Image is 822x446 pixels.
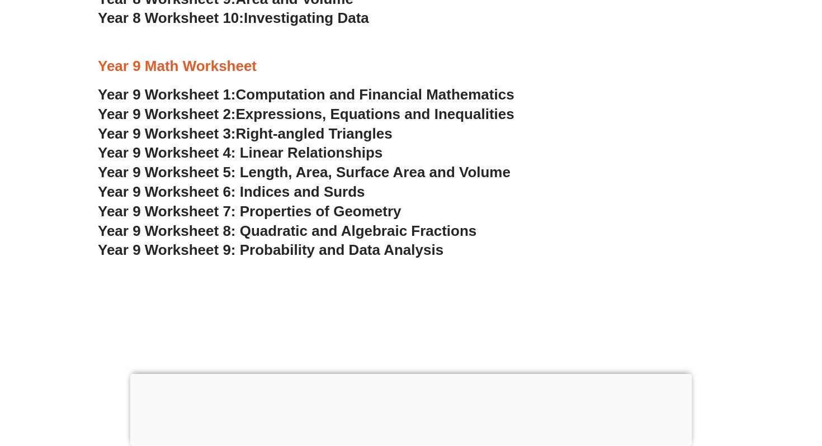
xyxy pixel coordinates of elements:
[244,10,369,26] span: Investigating Data
[766,392,822,446] iframe: Chat Widget
[98,222,476,239] a: Year 9 Worksheet 8: Quadratic and Algebraic Fractions
[98,86,514,103] a: Year 9 Worksheet 1:Computation and Financial Mathematics
[98,164,511,181] a: Year 9 Worksheet 5: Length, Area, Surface Area and Volume
[98,106,236,122] span: Year 9 Worksheet 2:
[98,86,236,103] span: Year 9 Worksheet 1:
[98,241,443,258] a: Year 9 Worksheet 9: Probability and Data Analysis
[236,106,514,122] span: Expressions, Equations and Inequalities
[236,86,514,103] span: Computation and Financial Mathematics
[98,106,514,122] a: Year 9 Worksheet 2:Expressions, Equations and Inequalities
[98,125,236,142] span: Year 9 Worksheet 3:
[98,57,724,76] h3: Year 9 Math Worksheet
[130,374,692,443] iframe: Advertisement
[98,10,369,26] a: Year 8 Worksheet 10:Investigating Data
[98,183,365,200] a: Year 9 Worksheet 6: Indices and Surds
[236,125,393,142] span: Right-angled Triangles
[98,10,244,26] span: Year 8 Worksheet 10:
[98,144,382,161] a: Year 9 Worksheet 4: Linear Relationships
[98,125,393,142] a: Year 9 Worksheet 3:Right-angled Triangles
[98,203,401,220] a: Year 9 Worksheet 7: Properties of Geometry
